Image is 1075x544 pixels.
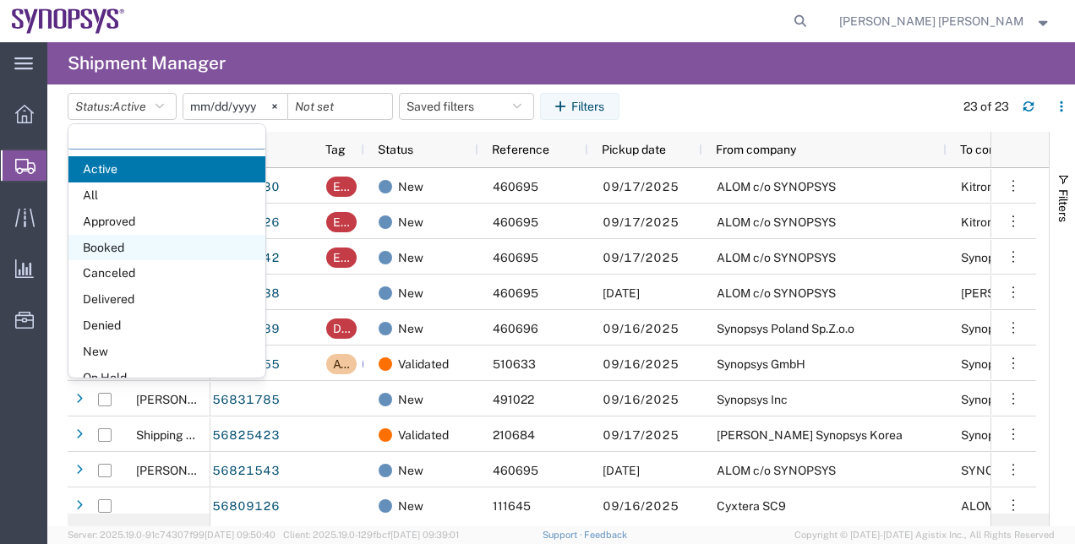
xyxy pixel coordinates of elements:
[68,260,265,286] span: Canceled
[717,428,903,442] span: Yuhan Hoesa Synopsys Korea
[493,286,538,300] span: 460695
[1056,189,1070,222] span: Filters
[584,530,627,540] a: Feedback
[399,93,534,120] button: Saved filters
[378,143,413,156] span: Status
[398,204,423,240] span: New
[717,180,836,193] span: ALOM c/o SYNOPSYS
[603,215,679,229] span: 09/17/2025
[493,322,538,335] span: 460696
[398,311,423,346] span: New
[717,357,805,371] span: Synopsys GmbH
[211,422,281,449] a: 56825423
[717,251,836,264] span: ALOM c/o SYNOPSYS
[717,464,836,477] span: ALOM c/o SYNOPSYS
[68,182,265,209] span: All
[68,530,276,540] span: Server: 2025.19.0-91c74307f99
[68,235,265,261] span: Booked
[211,493,281,520] a: 56809126
[717,286,836,300] span: ALOM c/o SYNOPSYS
[961,180,1012,193] span: Kitron AB
[390,530,459,540] span: [DATE] 09:39:01
[12,8,125,34] img: logo
[333,212,350,232] div: Expedite
[602,143,666,156] span: Pickup date
[398,240,423,275] span: New
[717,322,854,335] span: Synopsys Poland Sp.Z.o.o
[603,357,679,371] span: 09/16/2025
[398,417,449,453] span: Validated
[493,215,538,229] span: 460695
[398,275,423,311] span: New
[398,169,423,204] span: New
[68,286,265,313] span: Delivered
[333,248,350,268] div: Expedite
[493,180,538,193] span: 460695
[68,156,265,182] span: Active
[68,365,265,391] span: On Hold
[603,428,679,442] span: 09/17/2025
[717,393,788,406] span: Synopsys Inc
[283,530,459,540] span: Client: 2025.19.0-129fbcf
[716,143,796,156] span: From company
[492,143,549,156] span: Reference
[961,215,1012,229] span: Kitron AB
[205,530,276,540] span: [DATE] 09:50:40
[136,393,232,406] span: Rafael Chacon
[603,286,640,300] span: 09/18/2025
[183,94,287,119] input: Not set
[333,318,350,339] div: Docs approval needed
[333,354,350,374] div: Awaiting pickup date
[493,428,535,442] span: 210684
[398,382,423,417] span: New
[211,387,281,414] a: 56831785
[717,215,836,229] span: ALOM c/o SYNOPSYS
[493,251,538,264] span: 460695
[493,393,534,406] span: 491022
[288,94,392,119] input: Not set
[136,464,232,477] span: Rafael Chacon
[333,177,350,197] div: Expedite
[493,357,536,371] span: 510633
[68,313,265,339] span: Denied
[398,346,449,382] span: Validated
[398,453,423,488] span: New
[68,339,265,365] span: New
[325,143,346,156] span: Tag
[543,530,585,540] a: Support
[603,251,679,264] span: 09/17/2025
[603,499,679,513] span: 09/16/2025
[68,42,226,84] h4: Shipment Manager
[211,458,281,485] a: 56821543
[963,98,1009,116] div: 23 of 23
[540,93,619,120] button: Filters
[603,393,679,406] span: 09/16/2025
[838,11,1051,31] button: [PERSON_NAME] [PERSON_NAME]
[398,488,423,524] span: New
[493,464,538,477] span: 460695
[493,499,531,513] span: 111645
[603,464,640,477] span: 09/18/2025
[603,322,679,335] span: 09/16/2025
[112,100,146,113] span: Active
[603,180,679,193] span: 09/17/2025
[839,12,1024,30] span: Marilia de Melo Fernandes
[136,428,218,442] span: Shipping APAC
[794,528,1055,542] span: Copyright © [DATE]-[DATE] Agistix Inc., All Rights Reserved
[68,209,265,235] span: Approved
[68,93,177,120] button: Status:Active
[717,499,786,513] span: Cyxtera SC9
[960,143,1025,156] span: To company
